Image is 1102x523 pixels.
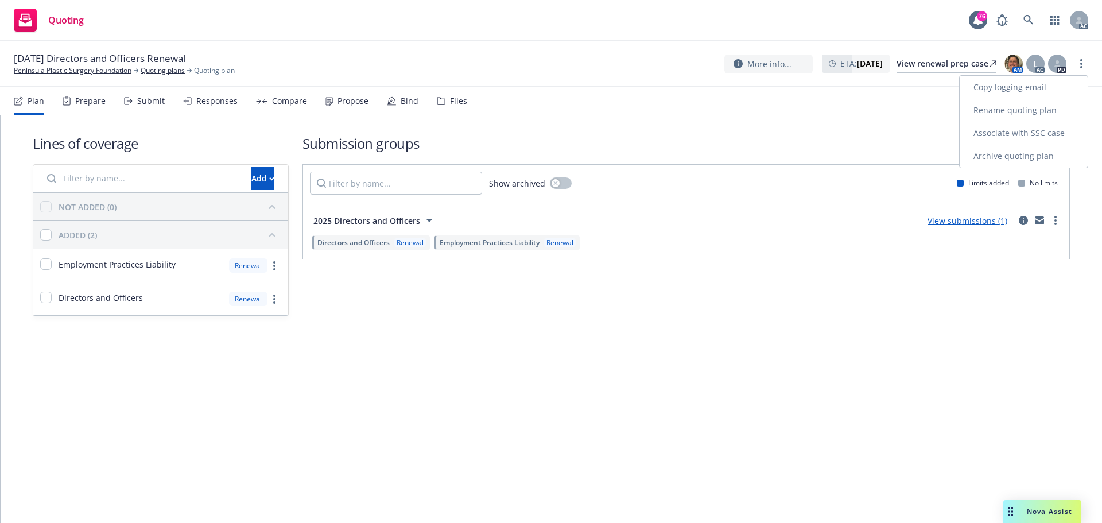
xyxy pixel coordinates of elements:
[1033,214,1046,227] a: mail
[1016,214,1030,227] a: circleInformation
[960,76,1088,99] a: Copy logging email
[857,58,883,69] strong: [DATE]
[450,96,467,106] div: Files
[960,99,1088,122] a: Rename quoting plan
[59,226,281,244] button: ADDED (2)
[337,96,368,106] div: Propose
[747,58,791,70] span: More info...
[229,292,267,306] div: Renewal
[9,4,88,36] a: Quoting
[724,55,813,73] button: More info...
[272,96,307,106] div: Compare
[394,238,426,247] div: Renewal
[544,238,576,247] div: Renewal
[194,65,235,76] span: Quoting plan
[1004,55,1023,73] img: photo
[75,96,106,106] div: Prepare
[313,215,420,227] span: 2025 Directors and Officers
[267,292,281,306] a: more
[310,172,482,195] input: Filter by name...
[267,259,281,273] a: more
[137,96,165,106] div: Submit
[1033,58,1038,70] span: L
[928,215,1007,226] a: View submissions (1)
[897,55,996,72] div: View renewal prep case
[59,229,97,241] div: ADDED (2)
[302,134,1070,153] h1: Submission groups
[141,65,185,76] a: Quoting plans
[48,16,84,25] span: Quoting
[840,57,883,69] span: ETA :
[1017,9,1040,32] a: Search
[1043,9,1066,32] a: Switch app
[251,167,274,190] button: Add
[1074,57,1088,71] a: more
[196,96,238,106] div: Responses
[59,258,176,270] span: Employment Practices Liability
[59,201,117,213] div: NOT ADDED (0)
[14,52,185,65] span: [DATE] Directors and Officers Renewal
[14,65,131,76] a: Peninsula Plastic Surgery Foundation
[440,238,540,247] span: Employment Practices Liability
[977,11,987,21] div: 76
[401,96,418,106] div: Bind
[1003,500,1081,523] button: Nova Assist
[59,292,143,304] span: Directors and Officers
[59,197,281,216] button: NOT ADDED (0)
[960,122,1088,145] a: Associate with SSC case
[28,96,44,106] div: Plan
[1049,214,1062,227] a: more
[897,55,996,73] a: View renewal prep case
[1003,500,1018,523] div: Drag to move
[960,145,1088,168] a: Archive quoting plan
[1027,506,1072,516] span: Nova Assist
[229,258,267,273] div: Renewal
[251,168,274,189] div: Add
[310,209,440,232] button: 2025 Directors and Officers
[33,134,289,153] h1: Lines of coverage
[957,178,1009,188] div: Limits added
[991,9,1014,32] a: Report a Bug
[1018,178,1058,188] div: No limits
[40,167,245,190] input: Filter by name...
[489,177,545,189] span: Show archived
[317,238,390,247] span: Directors and Officers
